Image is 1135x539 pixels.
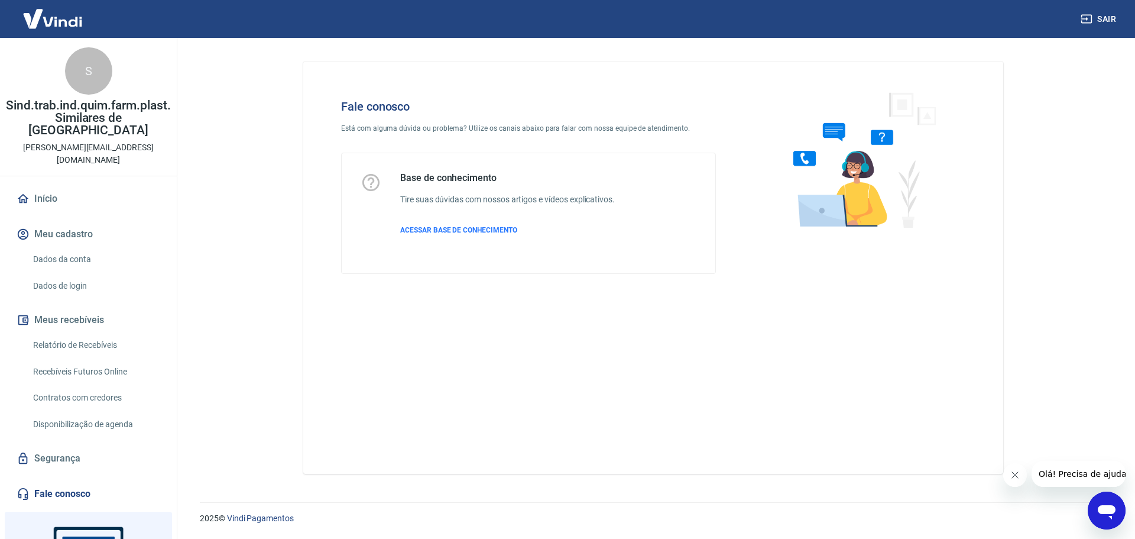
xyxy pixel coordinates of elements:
h6: Tire suas dúvidas com nossos artigos e vídeos explicativos. [400,193,615,206]
a: Início [14,186,163,212]
h4: Fale conosco [341,99,716,114]
a: Fale conosco [14,481,163,507]
a: Disponibilização de agenda [28,412,163,437]
a: Vindi Pagamentos [227,514,294,523]
a: Relatório de Recebíveis [28,333,163,357]
iframe: Botão para abrir a janela de mensagens [1088,492,1126,530]
iframe: Mensagem da empresa [1032,461,1126,487]
h5: Base de conhecimento [400,172,615,184]
iframe: Fechar mensagem [1003,463,1027,487]
span: ACESSAR BASE DE CONHECIMENTO [400,226,517,234]
a: Contratos com credores [28,386,163,410]
img: Fale conosco [770,80,949,238]
a: Dados de login [28,274,163,298]
p: Está com alguma dúvida ou problema? Utilize os canais abaixo para falar com nossa equipe de atend... [341,123,716,134]
a: Segurança [14,446,163,472]
img: Vindi [14,1,91,37]
p: 2025 © [200,512,1107,525]
button: Meu cadastro [14,221,163,247]
p: Sind.trab.ind.quim.farm.plast. Similares de [GEOGRAPHIC_DATA] [6,99,171,137]
button: Sair [1078,8,1121,30]
p: [PERSON_NAME][EMAIL_ADDRESS][DOMAIN_NAME] [9,141,167,166]
span: Olá! Precisa de ajuda? [7,8,99,18]
a: ACESSAR BASE DE CONHECIMENTO [400,225,615,235]
div: S [65,47,112,95]
a: Dados da conta [28,247,163,272]
button: Meus recebíveis [14,307,163,333]
a: Recebíveis Futuros Online [28,360,163,384]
